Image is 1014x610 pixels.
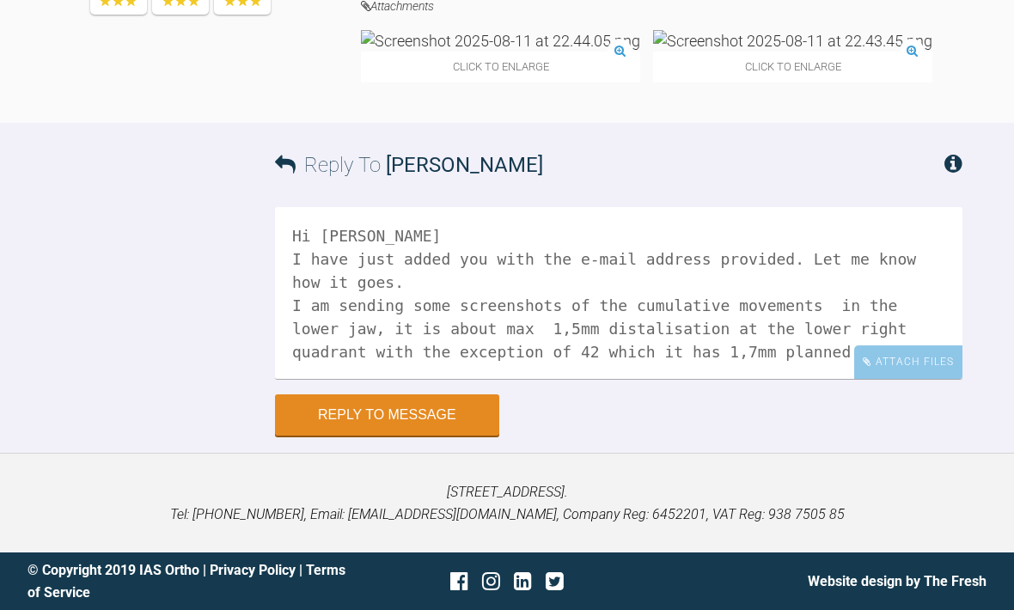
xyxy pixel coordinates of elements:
[808,573,987,589] a: Website design by The Fresh
[27,562,345,601] a: Terms of Service
[854,345,962,379] div: Attach Files
[275,207,962,379] textarea: Hi [PERSON_NAME] I have just added you with the e-mail address provided. Let me know how it goes....
[27,481,987,525] p: [STREET_ADDRESS]. Tel: [PHONE_NUMBER], Email: [EMAIL_ADDRESS][DOMAIN_NAME], Company Reg: 6452201,...
[386,153,543,177] span: [PERSON_NAME]
[361,30,640,52] img: Screenshot 2025-08-11 at 22.44.05.png
[275,394,499,436] button: Reply to Message
[275,149,543,181] h3: Reply To
[653,52,932,82] span: Click to enlarge
[210,562,296,578] a: Privacy Policy
[361,52,640,82] span: Click to enlarge
[653,30,932,52] img: Screenshot 2025-08-11 at 22.43.45.png
[27,559,347,603] div: © Copyright 2019 IAS Ortho | |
